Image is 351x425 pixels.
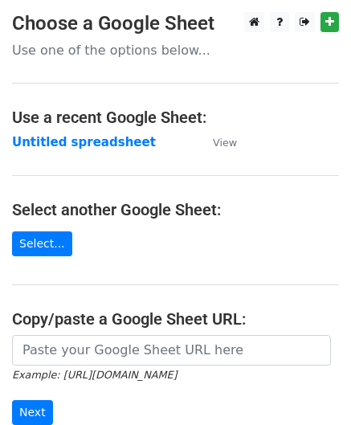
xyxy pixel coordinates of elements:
input: Paste your Google Sheet URL here [12,335,331,366]
h4: Copy/paste a Google Sheet URL: [12,309,339,329]
h4: Use a recent Google Sheet: [12,108,339,127]
a: Select... [12,231,72,256]
p: Use one of the options below... [12,42,339,59]
small: View [213,137,237,149]
h3: Choose a Google Sheet [12,12,339,35]
h4: Select another Google Sheet: [12,200,339,219]
a: Untitled spreadsheet [12,135,156,149]
input: Next [12,400,53,425]
a: View [197,135,237,149]
small: Example: [URL][DOMAIN_NAME] [12,369,177,381]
